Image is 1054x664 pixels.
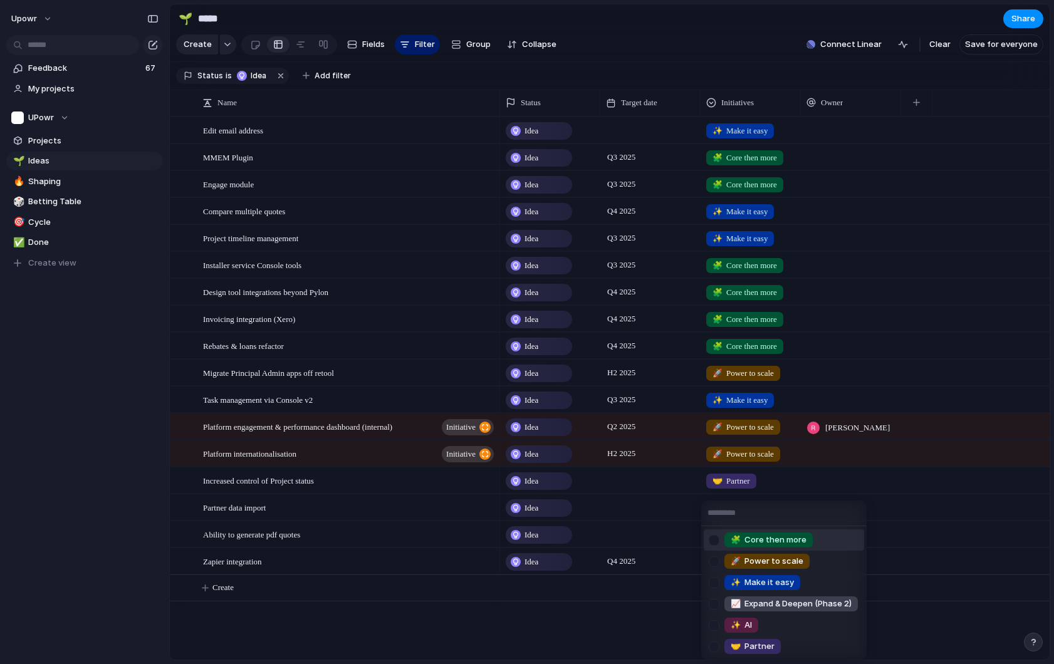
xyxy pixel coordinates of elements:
span: Partner [731,640,775,653]
span: Expand & Deepen (Phase 2) [731,598,852,610]
span: Core then more [731,534,806,546]
span: Power to scale [731,555,803,568]
span: 🚀 [731,556,741,566]
span: 🧩 [731,534,741,544]
span: AI [731,619,752,631]
span: 📈 [731,598,741,608]
span: ✨ [731,577,741,587]
span: Make it easy [731,576,794,589]
span: ✨ [731,620,741,630]
span: 🤝 [731,641,741,651]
